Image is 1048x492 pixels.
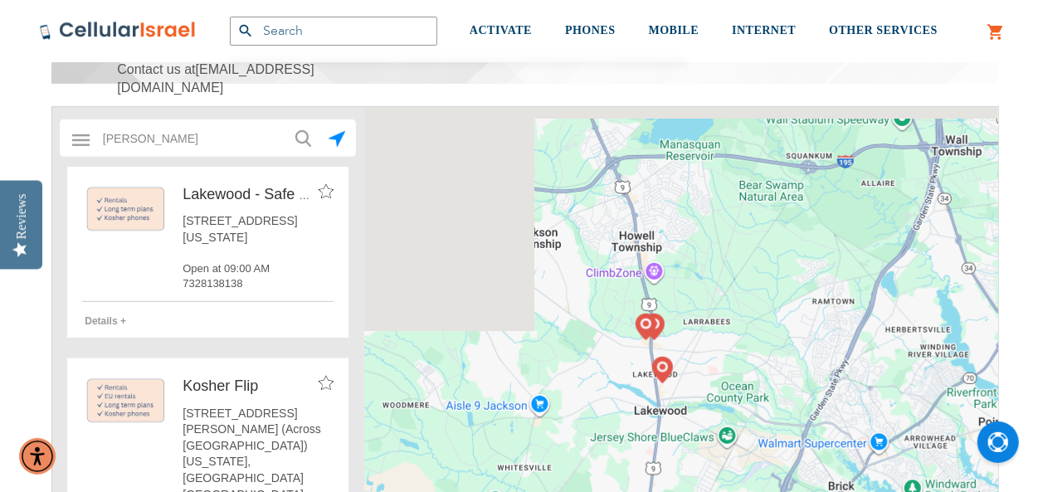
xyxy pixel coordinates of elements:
input: Enter a location [93,122,324,155]
span: PHONES [565,24,616,37]
span: [STREET_ADDRESS][US_STATE] [183,213,334,246]
img: favorites_store_disabled.png [319,376,334,390]
input: Search [230,17,437,46]
img: https://cellularisrael.com/media/mageplaza/store_locator/s/a/safecell-_lakewood-_rentals-lt-koshe... [82,184,170,235]
img: Cellular Israel Logo [39,21,197,41]
span: Open at 09:00 AM [183,261,334,276]
span: MOBILE [649,24,699,37]
div: Accessibility Menu [19,438,56,475]
span: INTERNET [732,24,796,37]
img: https://cellularisrael.com/media/mageplaza/store_locator/k/o/kosher_flip-_rentals-eu_rentals-lt-k... [82,376,170,426]
span: Details + [85,315,126,327]
div: Reviews [14,193,29,239]
span: ACTIVATE [470,24,532,37]
span: Lakewood - Safe Cell [183,186,324,202]
span: 7328138138 [183,276,334,291]
span: OTHER SERVICES [829,24,938,37]
span: Kosher Flip [183,378,258,394]
img: favorites_store_disabled.png [319,184,334,198]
